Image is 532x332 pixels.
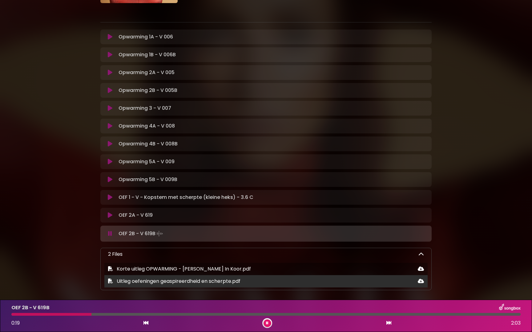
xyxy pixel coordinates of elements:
[108,251,123,258] p: 2 Files
[155,229,164,238] img: waveform4.gif
[117,265,251,272] span: Korte uitleg OPWARMING - [PERSON_NAME] In Koor.pdf
[119,105,171,112] p: Opwarming 3 - V 007
[119,194,253,201] p: OEF 1 - V - Kopstem met scherpte (kleine heks) - 3.6 C
[119,69,175,76] p: Opwarming 2A - V 005
[119,211,153,219] p: OEF 2A - V 619
[119,87,177,94] p: Opwarming 2B - V 005B
[119,176,177,183] p: Opwarming 5B - V 009B
[119,122,175,130] p: Opwarming 4A - V 008
[119,140,178,148] p: Opwarming 4B - V 008B
[119,158,175,165] p: Opwarming 5A - V 009
[499,304,521,312] img: songbox-logo-white.png
[119,33,173,41] p: Opwarming 1A - V 006
[119,51,176,58] p: Opwarming 1B - V 006B
[11,304,50,311] p: OEF 2B - V 619B
[119,229,164,238] p: OEF 2B - V 619B
[117,278,240,285] span: Uitleg oefeningen geaspireerdheid en scherpte.pdf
